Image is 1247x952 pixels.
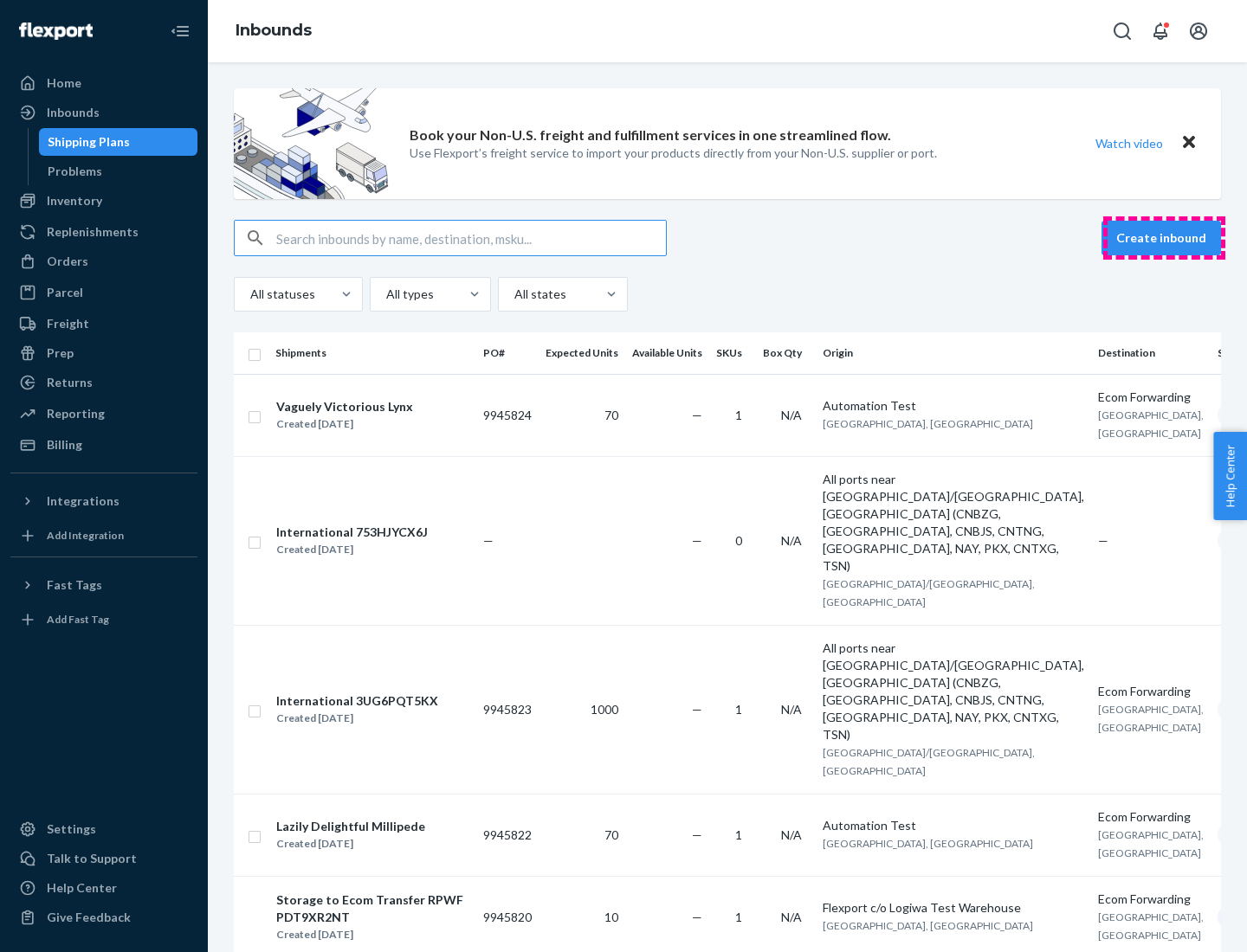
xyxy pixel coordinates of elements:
div: Automation Test [823,817,1084,834]
a: Billing [10,431,197,459]
a: Inbounds [236,21,312,40]
span: [GEOGRAPHIC_DATA]/[GEOGRAPHIC_DATA], [GEOGRAPHIC_DATA] [823,577,1035,608]
a: Problems [39,158,198,185]
th: PO# [476,332,539,374]
div: Help Center [47,879,117,897]
div: Add Fast Tag [47,612,109,627]
div: Created [DATE] [276,710,438,727]
td: 9945823 [476,625,539,794]
div: Talk to Support [47,850,137,867]
span: [GEOGRAPHIC_DATA], [GEOGRAPHIC_DATA] [823,837,1033,850]
th: Box Qty [756,332,816,374]
div: Integrations [47,492,120,510]
td: 9945824 [476,374,539,456]
span: — [692,702,702,717]
button: Create inbound [1102,221,1221,255]
div: Replenishments [47,223,139,241]
button: Watch video [1084,131,1174,156]
div: Problems [48,163,102,180]
span: 1000 [591,702,618,717]
div: Inventory [47,192,102,209]
a: Home [10,69,197,97]
span: — [1098,533,1108,548]
a: Parcel [10,279,197,306]
div: Ecom Forwarding [1098,389,1204,406]
button: Give Feedback [10,904,197,931]
div: Inbounds [47,104,100,121]
div: Vaguely Victorious Lynx [276,398,413,415]
span: [GEOGRAPHIC_DATA], [GEOGRAPHIC_DATA] [1098,408,1204,440]
div: All ports near [GEOGRAPHIC_DATA]/[GEOGRAPHIC_DATA], [GEOGRAPHIC_DATA] (CNBZG, [GEOGRAPHIC_DATA], ... [823,471,1084,575]
button: Open account menu [1181,14,1216,48]
span: — [483,533,494,548]
div: Created [DATE] [276,541,428,558]
th: Available Units [625,332,709,374]
span: N/A [781,910,802,924]
div: Ecom Forwarding [1098,683,1204,700]
span: [GEOGRAPHIC_DATA]/[GEOGRAPHIC_DATA], [GEOGRAPHIC_DATA] [823,746,1035,777]
a: Prep [10,339,197,367]
th: Expected Units [539,332,625,374]
span: N/A [781,533,802,548]
div: Home [47,74,81,92]
button: Close [1178,131,1200,156]
span: 0 [735,533,742,548]
th: Shipments [268,332,476,374]
div: Lazily Delightful Millipede [276,818,425,835]
input: All types [384,286,386,303]
button: Close Navigation [163,14,197,48]
span: 10 [604,910,618,924]
div: International 753HJYCX6J [276,524,428,541]
span: — [692,910,702,924]
a: Shipping Plans [39,128,198,156]
button: Integrations [10,487,197,515]
input: All states [513,286,514,303]
span: 70 [604,408,618,422]
a: Help Center [10,874,197,902]
div: Parcel [47,284,83,301]
a: Inbounds [10,99,197,126]
div: Automation Test [823,397,1084,415]
div: Created [DATE] [276,415,413,433]
input: All statuses [249,286,250,303]
div: Settings [47,820,96,838]
span: — [692,533,702,548]
input: Search inbounds by name, destination, msku... [276,221,666,255]
div: All ports near [GEOGRAPHIC_DATA]/[GEOGRAPHIC_DATA], [GEOGRAPHIC_DATA] (CNBZG, [GEOGRAPHIC_DATA], ... [823,640,1084,743]
span: — [692,827,702,842]
th: Destination [1091,332,1211,374]
div: Fast Tags [47,576,102,594]
a: Talk to Support [10,845,197,872]
span: 1 [735,408,742,422]
button: Open notifications [1143,14,1178,48]
div: Freight [47,315,89,332]
span: [GEOGRAPHIC_DATA], [GEOGRAPHIC_DATA] [823,919,1033,932]
div: Storage to Ecom Transfer RPWFPDT9XR2NT [276,891,468,926]
span: 1 [735,910,742,924]
a: Replenishments [10,218,197,246]
div: Created [DATE] [276,926,468,943]
div: Billing [47,436,82,453]
div: Ecom Forwarding [1098,808,1204,826]
span: 70 [604,827,618,842]
div: Give Feedback [47,909,131,926]
div: Shipping Plans [48,133,130,151]
div: Reporting [47,405,105,422]
a: Add Integration [10,522,197,550]
span: N/A [781,702,802,717]
span: [GEOGRAPHIC_DATA], [GEOGRAPHIC_DATA] [1098,828,1204,859]
th: SKUs [709,332,756,374]
span: [GEOGRAPHIC_DATA], [GEOGRAPHIC_DATA] [1098,910,1204,942]
a: Settings [10,815,197,843]
a: Orders [10,248,197,275]
img: Flexport logo [19,23,93,40]
div: Ecom Forwarding [1098,891,1204,908]
div: Orders [47,253,88,270]
span: N/A [781,827,802,842]
a: Inventory [10,187,197,215]
a: Returns [10,369,197,396]
div: International 3UG6PQT5KX [276,692,438,710]
span: 1 [735,827,742,842]
th: Origin [816,332,1091,374]
button: Help Center [1213,432,1247,520]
